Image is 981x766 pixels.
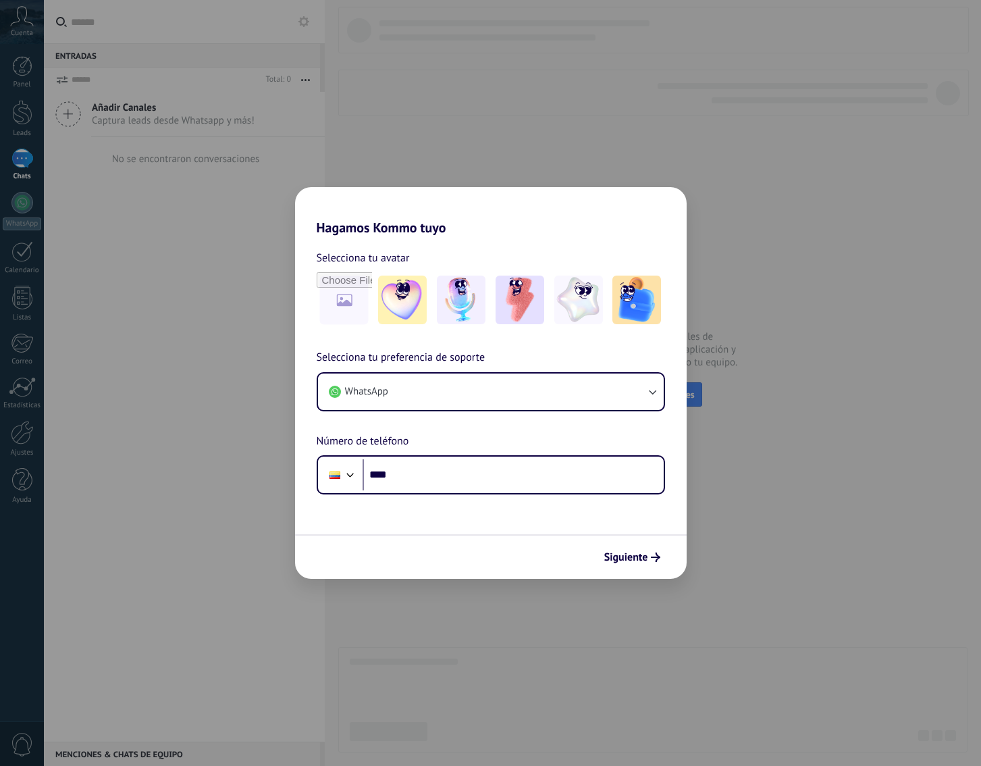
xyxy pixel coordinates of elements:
span: Siguiente [604,553,648,562]
span: WhatsApp [345,385,388,399]
span: Selecciona tu preferencia de soporte [317,349,485,367]
button: WhatsApp [318,374,664,410]
span: Número de teléfono [317,433,409,451]
img: -5.jpeg [612,276,661,324]
button: Siguiente [598,546,666,569]
img: -4.jpeg [554,276,603,324]
img: -2.jpeg [437,276,485,324]
img: -1.jpeg [378,276,427,324]
span: Selecciona tu avatar [317,249,410,267]
img: -3.jpeg [496,276,544,324]
div: Ecuador: + 593 [322,461,348,489]
h2: Hagamos Kommo tuyo [295,187,687,236]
